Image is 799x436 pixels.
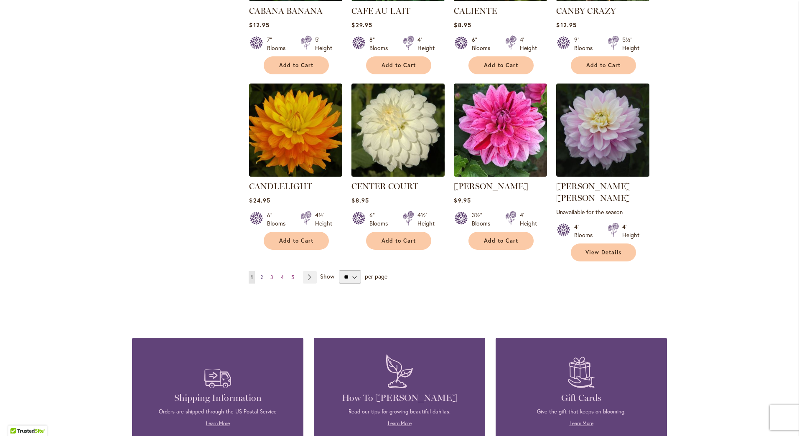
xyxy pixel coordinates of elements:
[267,211,290,228] div: 6" Blooms
[251,274,253,280] span: 1
[258,271,265,284] a: 2
[622,35,639,52] div: 5½' Height
[351,21,372,29] span: $29.95
[508,392,654,404] h4: Gift Cards
[556,6,616,16] a: CANBY CRAZY
[206,420,230,426] a: Learn More
[145,392,291,404] h4: Shipping Information
[267,35,290,52] div: 7" Blooms
[454,6,497,16] a: CALIENTE
[351,170,445,178] a: CENTER COURT
[520,35,537,52] div: 4' Height
[351,196,369,204] span: $8.95
[291,274,294,280] span: 5
[574,35,598,52] div: 9" Blooms
[570,420,593,426] a: Learn More
[351,181,418,191] a: CENTER COURT
[249,170,342,178] a: CANDLELIGHT
[382,237,416,244] span: Add to Cart
[556,21,576,29] span: $12.95
[249,84,342,177] img: CANDLELIGHT
[571,243,636,261] a: View Details
[249,196,270,204] span: $24.95
[279,271,286,284] a: 4
[454,181,528,191] a: [PERSON_NAME]
[556,84,649,177] img: Charlotte Mae
[472,211,495,228] div: 3½" Blooms
[586,62,621,69] span: Add to Cart
[622,223,639,239] div: 4' Height
[388,420,412,426] a: Learn More
[468,56,534,74] button: Add to Cart
[382,62,416,69] span: Add to Cart
[145,408,291,416] p: Orders are shipped through the US Postal Service
[268,271,275,284] a: 3
[366,56,431,74] button: Add to Cart
[249,21,269,29] span: $12.95
[484,62,518,69] span: Add to Cart
[472,35,495,52] div: 6" Blooms
[571,56,636,74] button: Add to Cart
[585,249,621,256] span: View Details
[556,181,631,203] a: [PERSON_NAME] [PERSON_NAME]
[326,408,473,416] p: Read our tips for growing beautiful dahlias.
[264,232,329,250] button: Add to Cart
[366,232,431,250] button: Add to Cart
[315,35,332,52] div: 5' Height
[279,237,313,244] span: Add to Cart
[454,21,471,29] span: $8.95
[454,196,471,204] span: $9.95
[270,274,273,280] span: 3
[264,56,329,74] button: Add to Cart
[574,223,598,239] div: 4" Blooms
[468,232,534,250] button: Add to Cart
[315,211,332,228] div: 4½' Height
[454,84,547,177] img: CHA CHING
[484,237,518,244] span: Add to Cart
[289,271,296,284] a: 5
[369,211,393,228] div: 6" Blooms
[249,6,323,16] a: CABANA BANANA
[326,392,473,404] h4: How To [PERSON_NAME]
[369,35,393,52] div: 8" Blooms
[417,35,435,52] div: 4' Height
[365,272,387,280] span: per page
[351,84,445,177] img: CENTER COURT
[281,274,284,280] span: 4
[417,211,435,228] div: 4½' Height
[351,6,410,16] a: CAFE AU LAIT
[556,170,649,178] a: Charlotte Mae
[556,208,649,216] p: Unavailable for the season
[279,62,313,69] span: Add to Cart
[508,408,654,416] p: Give the gift that keeps on blooming.
[454,170,547,178] a: CHA CHING
[6,406,30,430] iframe: Launch Accessibility Center
[249,181,312,191] a: CANDLELIGHT
[520,211,537,228] div: 4' Height
[260,274,263,280] span: 2
[320,272,334,280] span: Show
